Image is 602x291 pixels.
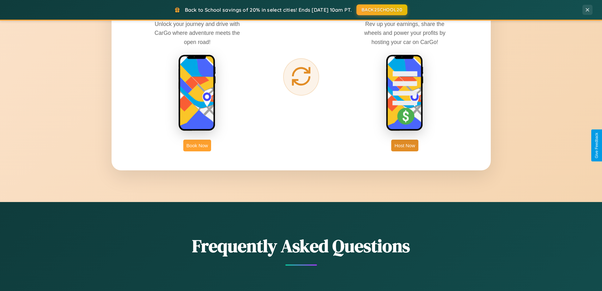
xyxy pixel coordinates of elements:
p: Unlock your journey and drive with CarGo where adventure meets the open road! [150,20,245,46]
span: Back to School savings of 20% in select cities! Ends [DATE] 10am PT. [185,7,352,13]
button: BACK2SCHOOL20 [356,4,407,15]
h2: Frequently Asked Questions [112,234,491,258]
button: Host Now [391,140,418,151]
button: Book Now [183,140,211,151]
div: Give Feedback [594,133,599,158]
img: host phone [386,54,424,132]
p: Rev up your earnings, share the wheels and power your profits by hosting your car on CarGo! [357,20,452,46]
img: rent phone [178,54,216,132]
